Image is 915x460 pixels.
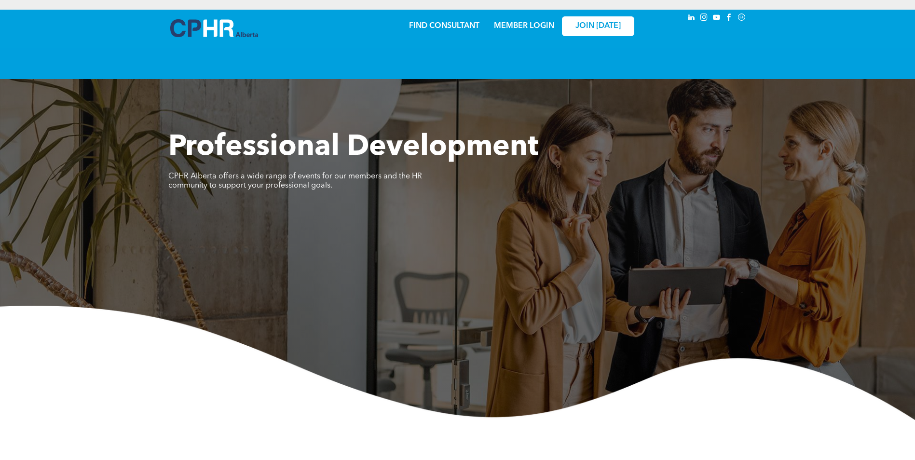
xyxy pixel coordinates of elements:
[575,22,621,31] span: JOIN [DATE]
[711,12,722,25] a: youtube
[737,12,747,25] a: Social network
[494,22,554,30] a: MEMBER LOGIN
[409,22,479,30] a: FIND CONSULTANT
[168,173,422,189] span: CPHR Alberta offers a wide range of events for our members and the HR community to support your p...
[562,16,634,36] a: JOIN [DATE]
[168,133,538,162] span: Professional Development
[699,12,710,25] a: instagram
[724,12,735,25] a: facebook
[686,12,697,25] a: linkedin
[170,19,258,37] img: A blue and white logo for cp alberta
